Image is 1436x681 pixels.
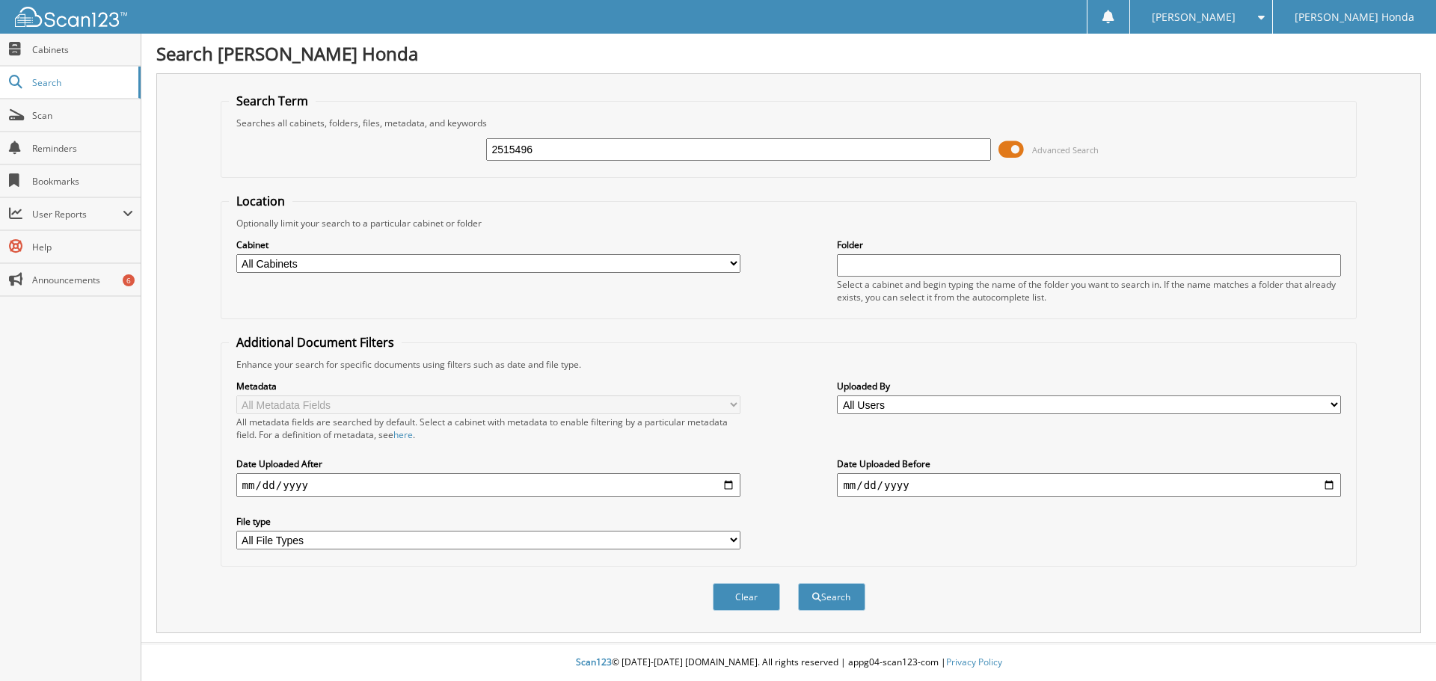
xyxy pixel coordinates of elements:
h1: Search [PERSON_NAME] Honda [156,41,1421,66]
label: File type [236,515,740,528]
div: Select a cabinet and begin typing the name of the folder you want to search in. If the name match... [837,278,1341,303]
input: start [236,473,740,497]
div: 6 [123,274,135,286]
legend: Search Term [229,93,316,109]
div: Enhance your search for specific documents using filters such as date and file type. [229,358,1349,371]
div: © [DATE]-[DATE] [DOMAIN_NAME]. All rights reserved | appg04-scan123-com | [141,644,1436,681]
input: end [837,473,1341,497]
legend: Location [229,193,292,209]
label: Cabinet [236,238,740,251]
span: User Reports [32,208,123,221]
span: [PERSON_NAME] Honda [1295,13,1414,22]
div: Searches all cabinets, folders, files, metadata, and keywords [229,117,1349,129]
span: Bookmarks [32,175,133,188]
span: Advanced Search [1032,144,1099,155]
img: scan123-logo-white.svg [15,7,127,27]
span: Announcements [32,274,133,286]
a: Privacy Policy [946,656,1002,668]
span: Reminders [32,142,133,155]
label: Metadata [236,380,740,392]
span: Scan123 [576,656,612,668]
label: Uploaded By [837,380,1341,392]
span: Search [32,76,131,89]
div: Optionally limit your search to a particular cabinet or folder [229,217,1349,229]
legend: Additional Document Filters [229,334,402,351]
label: Folder [837,238,1341,251]
span: Scan [32,109,133,122]
label: Date Uploaded Before [837,457,1341,470]
button: Search [798,583,865,611]
label: Date Uploaded After [236,457,740,470]
button: Clear [713,583,780,611]
span: [PERSON_NAME] [1152,13,1236,22]
iframe: Chat Widget [1361,609,1436,681]
div: All metadata fields are searched by default. Select a cabinet with metadata to enable filtering b... [236,416,740,441]
a: here [393,428,413,441]
span: Help [32,241,133,253]
span: Cabinets [32,43,133,56]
